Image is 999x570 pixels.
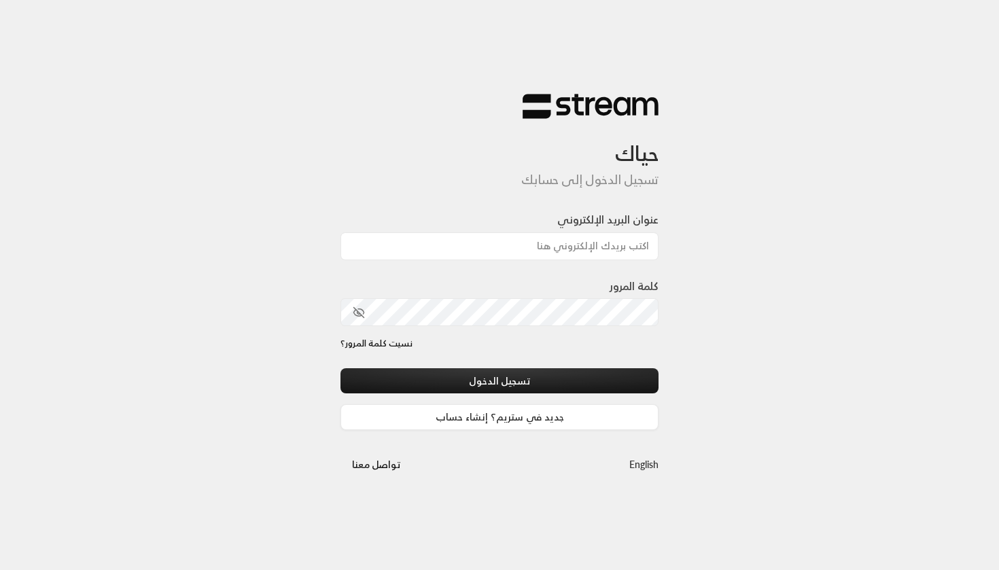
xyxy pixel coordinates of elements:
a: تواصل معنا [340,456,412,473]
button: toggle password visibility [347,301,370,324]
a: جديد في ستريم؟ إنشاء حساب [340,404,659,429]
button: تواصل معنا [340,452,412,477]
h5: تسجيل الدخول إلى حسابك [340,173,659,188]
h3: حياك [340,120,659,166]
input: اكتب بريدك الإلكتروني هنا [340,232,659,260]
img: Stream Logo [523,93,659,120]
a: English [629,452,659,477]
label: عنوان البريد الإلكتروني [557,211,659,228]
button: تسجيل الدخول [340,368,659,393]
label: كلمة المرور [610,278,659,294]
a: نسيت كلمة المرور؟ [340,337,413,351]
